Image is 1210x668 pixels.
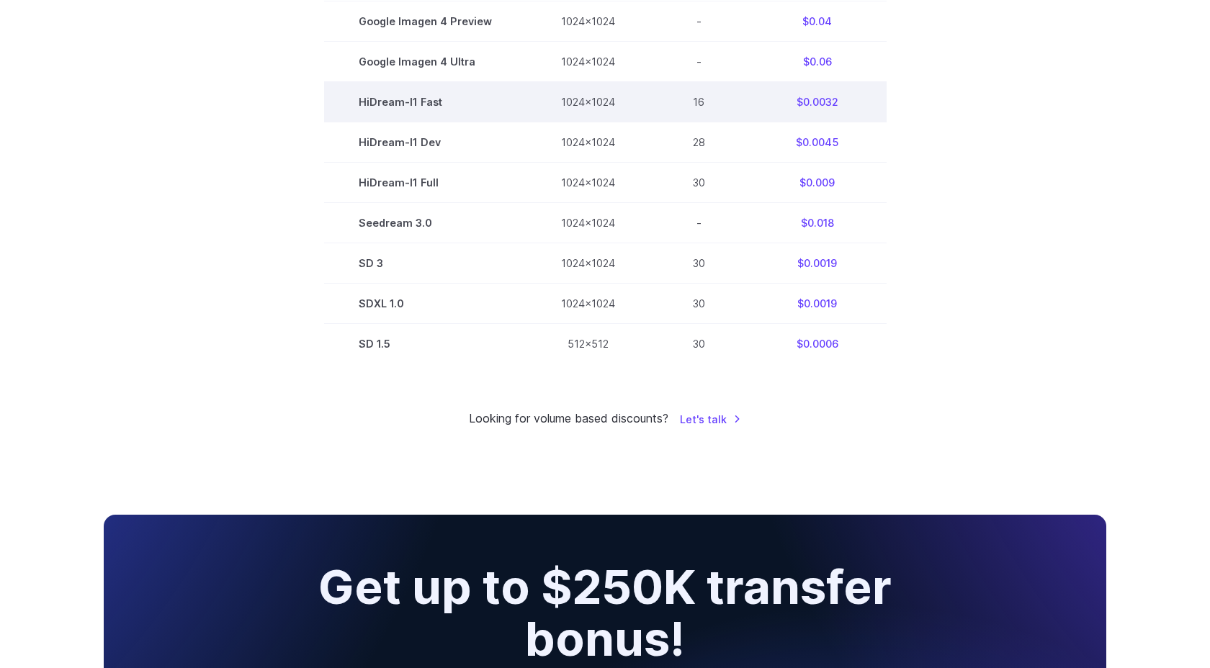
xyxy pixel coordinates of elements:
a: Let's talk [680,411,741,428]
td: HiDream-I1 Fast [324,81,526,122]
td: $0.0045 [748,122,887,163]
td: 1024x1024 [526,41,650,81]
td: $0.0032 [748,81,887,122]
td: $0.009 [748,163,887,203]
td: 28 [650,122,748,163]
td: - [650,203,748,243]
td: 1024x1024 [526,163,650,203]
td: 30 [650,163,748,203]
td: 512x512 [526,324,650,364]
td: 30 [650,284,748,324]
td: - [650,1,748,41]
td: 1024x1024 [526,1,650,41]
td: HiDream-I1 Full [324,163,526,203]
td: 1024x1024 [526,81,650,122]
td: 1024x1024 [526,122,650,163]
td: $0.04 [748,1,887,41]
td: 1024x1024 [526,243,650,284]
td: 1024x1024 [526,284,650,324]
td: $0.018 [748,203,887,243]
td: Google Imagen 4 Ultra [324,41,526,81]
h2: Get up to $250K transfer bonus! [241,561,969,664]
td: $0.06 [748,41,887,81]
td: - [650,41,748,81]
td: 16 [650,81,748,122]
td: SD 1.5 [324,324,526,364]
td: HiDream-I1 Dev [324,122,526,163]
td: SDXL 1.0 [324,284,526,324]
td: 30 [650,324,748,364]
td: $0.0019 [748,284,887,324]
td: 30 [650,243,748,284]
td: Google Imagen 4 Preview [324,1,526,41]
td: $0.0019 [748,243,887,284]
small: Looking for volume based discounts? [469,410,668,428]
td: $0.0006 [748,324,887,364]
td: 1024x1024 [526,203,650,243]
td: Seedream 3.0 [324,203,526,243]
td: SD 3 [324,243,526,284]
